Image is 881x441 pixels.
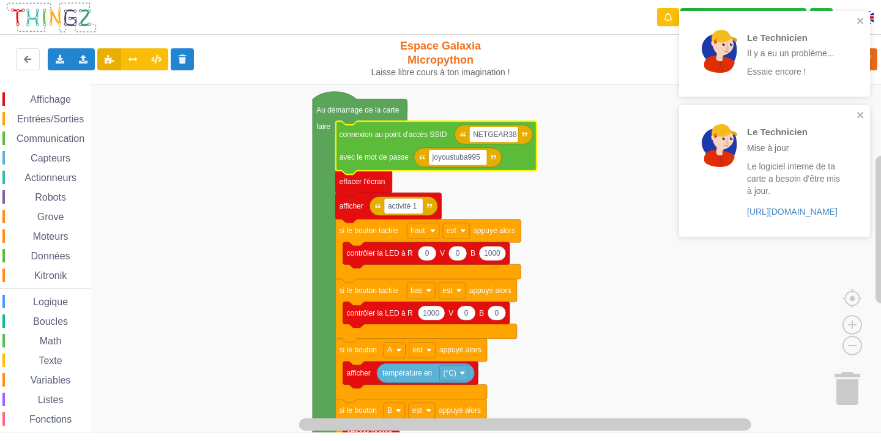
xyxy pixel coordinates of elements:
[31,231,70,242] span: Moteurs
[38,336,64,346] span: Math
[412,406,423,415] text: est
[473,226,515,235] text: appuyé alors
[316,106,400,114] text: Au démarrage de la carte
[340,177,385,186] text: effacer l'écran
[494,309,499,317] text: 0
[35,212,66,222] span: Grove
[442,286,453,295] text: est
[15,133,86,144] span: Communication
[340,286,398,295] text: si le bouton tactile
[432,153,480,161] text: joyoustuba995
[15,114,86,124] span: Entrées/Sorties
[31,297,70,307] span: Logique
[6,1,97,34] img: thingz_logo.png
[382,369,432,377] text: température en
[747,125,842,138] p: Le Technicien
[439,346,481,354] text: appuyé alors
[29,375,73,385] span: Variables
[747,207,838,217] a: [URL][DOMAIN_NAME]
[440,249,445,258] text: V
[316,122,331,131] text: faire
[366,67,516,78] div: Laisse libre cours à ton imagination !
[680,8,806,27] div: Ta base fonctionne bien !
[347,369,371,377] text: afficher
[479,309,484,317] text: B
[473,130,517,139] text: NETGEAR38
[469,286,511,295] text: appuyé alors
[747,142,842,154] p: Mise à jour
[340,130,447,139] text: connexion au point d'accès SSID
[443,369,456,377] text: (°C)
[387,406,392,415] text: B
[340,153,409,161] text: avec le mot de passe
[36,395,65,405] span: Listes
[340,226,398,235] text: si le bouton tactile
[425,249,429,258] text: 0
[347,249,413,258] text: contrôler la LED à R
[411,226,425,235] text: haut
[33,192,68,202] span: Robots
[747,160,842,197] p: Le logiciel interne de ta carte a besoin d'être mis à jour.
[32,270,69,281] span: Kitronik
[857,110,865,122] button: close
[29,153,72,163] span: Capteurs
[340,202,363,210] text: afficher
[456,249,460,258] text: 0
[447,226,457,235] text: est
[448,309,453,317] text: V
[747,31,842,44] p: Le Technicien
[411,286,422,295] text: bas
[747,47,842,59] p: Il y a eu un problème...
[340,346,377,354] text: si le bouton
[31,316,70,327] span: Boucles
[464,309,469,317] text: 0
[28,94,72,105] span: Affichage
[340,406,377,415] text: si le bouton
[37,355,64,366] span: Texte
[366,39,516,78] div: Espace Galaxia Micropython
[857,16,865,28] button: close
[484,249,500,258] text: 1000
[747,65,842,78] p: Essaie encore !
[439,406,481,415] text: appuyé alors
[388,202,417,210] text: activité 1
[347,309,413,317] text: contrôler la LED à R
[28,414,73,424] span: Fonctions
[23,172,78,183] span: Actionneurs
[470,249,475,258] text: B
[412,346,423,354] text: est
[423,309,439,317] text: 1000
[29,251,72,261] span: Données
[387,346,392,354] text: A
